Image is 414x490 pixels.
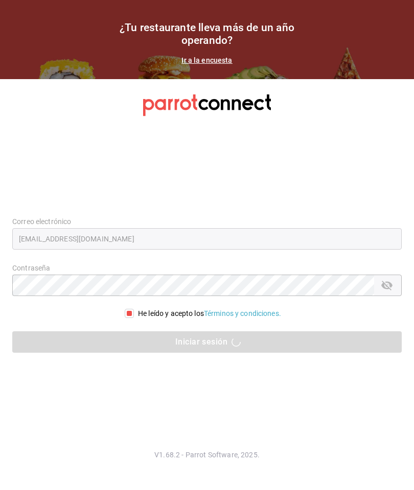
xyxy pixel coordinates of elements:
[138,308,281,319] div: He leído y acepto los
[181,56,232,64] a: Ir a la encuesta
[204,309,281,317] a: Términos y condiciones.
[105,21,309,47] h1: ¿Tu restaurante lleva más de un año operando?
[12,450,402,460] p: V1.68.2 - Parrot Software, 2025.
[12,264,402,271] label: Contraseña
[12,228,402,250] input: Ingresa tu correo electrónico
[12,217,402,225] label: Correo electrónico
